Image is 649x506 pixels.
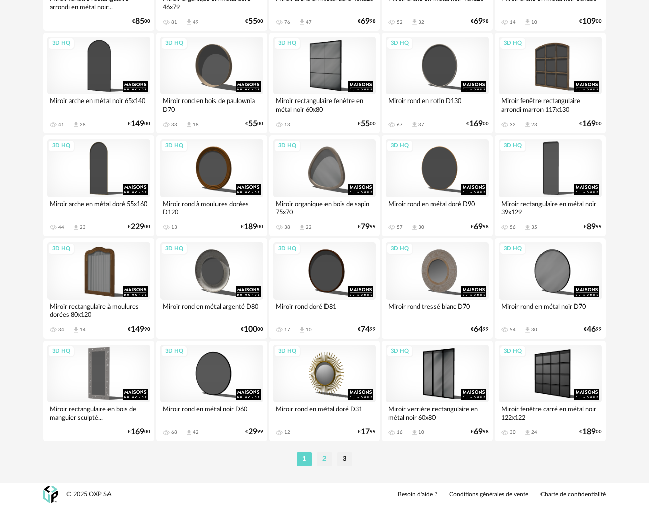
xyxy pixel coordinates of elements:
[584,326,602,333] div: € 99
[499,37,526,50] div: 3D HQ
[524,121,531,128] span: Download icon
[241,326,263,333] div: € 00
[397,122,403,128] div: 67
[358,18,376,25] div: € 98
[245,429,263,435] div: € 99
[160,94,263,115] div: Miroir rond en bois de paulownia D70
[128,121,150,127] div: € 00
[241,224,263,230] div: € 00
[337,452,352,466] li: 3
[156,238,267,339] a: 3D HQ Miroir rond en métal argenté D80 €10000
[306,327,312,333] div: 10
[156,33,267,133] a: 3D HQ Miroir rond en bois de paulownia D70 33 Download icon 18 €5500
[245,121,263,127] div: € 00
[474,18,483,25] span: 69
[244,326,257,333] span: 100
[193,19,199,25] div: 49
[128,326,150,333] div: € 90
[156,135,267,236] a: 3D HQ Miroir rond à moulures dorées D120 13 €18900
[273,94,376,115] div: Miroir rectangulaire fenêtre en métal noir 60x80
[495,341,606,441] a: 3D HQ Miroir fenêtre carré en métal noir 122x122 30 Download icon 24 €18900
[193,429,199,435] div: 42
[72,224,80,231] span: Download icon
[499,243,526,255] div: 3D HQ
[418,19,424,25] div: 32
[386,243,413,255] div: 3D HQ
[531,327,537,333] div: 30
[398,491,437,499] a: Besoin d'aide ?
[499,94,602,115] div: Miroir fenêtre rectangulaire arrondi marron 117x130
[474,224,483,230] span: 69
[587,224,596,230] span: 89
[471,224,489,230] div: € 98
[156,341,267,441] a: 3D HQ Miroir rond en métal noir D60 68 Download icon 42 €2999
[185,18,193,26] span: Download icon
[540,491,606,499] a: Charte de confidentialité
[160,402,263,423] div: Miroir rond en métal noir D60
[418,429,424,435] div: 10
[358,429,376,435] div: € 99
[47,402,150,423] div: Miroir rectangulaire en bois de manguier sculpté...
[386,37,413,50] div: 3D HQ
[382,33,493,133] a: 3D HQ Miroir rond en rotin D130 67 Download icon 37 €16900
[273,402,376,423] div: Miroir rond en métal doré D31
[466,121,489,127] div: € 00
[185,121,193,128] span: Download icon
[306,224,312,230] div: 22
[135,18,144,25] span: 85
[397,429,403,435] div: 16
[131,121,144,127] span: 149
[499,345,526,358] div: 3D HQ
[524,326,531,334] span: Download icon
[524,224,531,231] span: Download icon
[382,135,493,236] a: 3D HQ Miroir rond en métal doré D90 57 Download icon 30 €6998
[499,402,602,423] div: Miroir fenêtre carré en métal noir 122x122
[358,121,376,127] div: € 00
[274,37,301,50] div: 3D HQ
[298,326,306,334] span: Download icon
[269,238,380,339] a: 3D HQ Miroir rond doré D81 17 Download icon 10 €7499
[361,121,370,127] span: 55
[48,243,75,255] div: 3D HQ
[43,238,154,339] a: 3D HQ Miroir rectangulaire à moulures dorées 80x120 34 Download icon 14 €14990
[510,19,516,25] div: 14
[386,345,413,358] div: 3D HQ
[531,429,537,435] div: 24
[43,486,58,503] img: OXP
[58,224,64,230] div: 44
[72,121,80,128] span: Download icon
[582,121,596,127] span: 169
[244,224,257,230] span: 189
[382,238,493,339] a: 3D HQ Miroir rond tressé blanc D70 €6499
[411,429,418,436] span: Download icon
[284,224,290,230] div: 38
[495,135,606,236] a: 3D HQ Miroir rectangulaire en métal noir 39x129 56 Download icon 35 €8999
[579,429,602,435] div: € 00
[382,341,493,441] a: 3D HQ Miroir verrière rectangulaire en métal noir 60x80 16 Download icon 10 €6998
[386,402,489,423] div: Miroir verrière rectangulaire en métal noir 60x80
[582,429,596,435] span: 189
[474,326,483,333] span: 64
[361,429,370,435] span: 17
[587,326,596,333] span: 46
[411,18,418,26] span: Download icon
[471,18,489,25] div: € 98
[531,19,537,25] div: 10
[418,122,424,128] div: 37
[80,224,86,230] div: 23
[411,121,418,128] span: Download icon
[510,327,516,333] div: 54
[582,18,596,25] span: 109
[171,224,177,230] div: 13
[298,224,306,231] span: Download icon
[160,197,263,218] div: Miroir rond à moulures dorées D120
[510,429,516,435] div: 30
[510,224,516,230] div: 56
[474,429,483,435] span: 69
[579,121,602,127] div: € 00
[131,326,144,333] span: 149
[495,33,606,133] a: 3D HQ Miroir fenêtre rectangulaire arrondi marron 117x130 32 Download icon 23 €16900
[72,326,80,334] span: Download icon
[361,18,370,25] span: 69
[58,327,64,333] div: 34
